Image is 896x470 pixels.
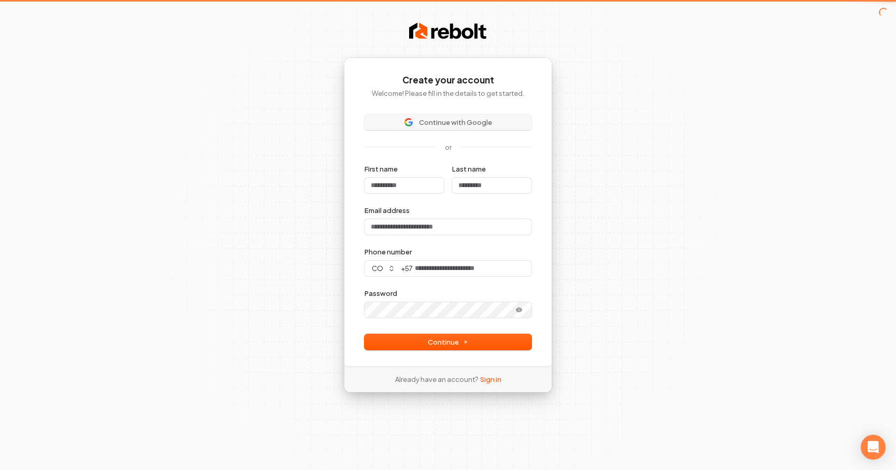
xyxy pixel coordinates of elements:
button: Continue [365,334,531,350]
a: Sign in [480,375,501,384]
span: Continue with Google [419,118,492,127]
button: Show password [509,304,529,316]
label: Email address [365,206,410,215]
span: Already have an account? [395,375,478,384]
img: Sign in with Google [404,118,413,126]
h1: Create your account [365,74,531,87]
img: Rebolt Logo [409,21,487,41]
p: or [445,143,452,152]
p: Welcome! Please fill in the details to get started. [365,89,531,98]
label: Phone number [365,247,412,257]
button: Sign in with GoogleContinue with Google [365,115,531,130]
label: Last name [452,164,486,174]
span: Continue [428,337,468,347]
button: co [365,261,400,276]
label: Password [365,289,397,298]
div: Open Intercom Messenger [861,435,886,460]
label: First name [365,164,398,174]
